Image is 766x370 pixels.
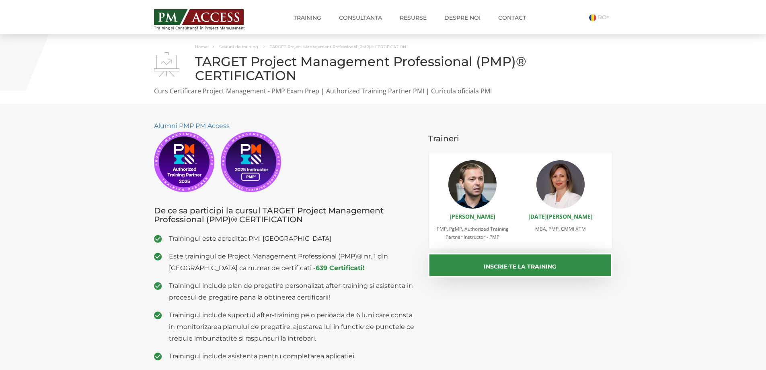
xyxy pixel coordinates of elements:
[154,26,260,30] span: Training și Consultanță în Project Management
[492,10,532,26] a: Contact
[528,213,593,220] a: [DATE][PERSON_NAME]
[428,134,612,143] h3: Traineri
[154,52,179,77] img: TARGET Project Management Professional (PMP)® CERTIFICATION
[288,10,327,26] a: Training
[438,10,487,26] a: Despre noi
[333,10,388,26] a: Consultanta
[270,44,406,50] span: TARGET Project Management Professional (PMP)® CERTIFICATION
[437,225,509,240] span: PMP, PgMP, Authorized Training Partner Instructor - PMP
[394,10,433,26] a: Resurse
[154,7,260,30] a: Training și Consultanță în Project Management
[219,44,258,50] a: Sesiuni de training
[169,350,417,362] span: Trainingul include asistenta pentru completarea aplicatiei.
[154,9,244,25] img: PM ACCESS - Echipa traineri si consultanti certificati PMP: Narciss Popescu, Mihai Olaru, Monica ...
[450,213,495,220] a: [PERSON_NAME]
[316,264,365,272] a: 639 Certificati!
[154,54,612,83] h1: TARGET Project Management Professional (PMP)® CERTIFICATION
[195,44,207,50] a: Home
[428,253,612,277] button: Inscrie-te la training
[589,14,596,21] img: Romana
[154,206,417,224] h3: De ce sa participi la cursul TARGET Project Management Professional (PMP)® CERTIFICATION
[169,280,417,303] span: Trainingul include plan de pregatire personalizat after-training si asistenta in procesul de preg...
[169,250,417,274] span: Este trainingul de Project Management Professional (PMP)® nr. 1 din [GEOGRAPHIC_DATA] ca numar de...
[154,87,612,96] p: Curs Certificare Project Management - PMP Exam Prep | Authorized Training Partner PMI | Curicula ...
[154,122,230,130] a: Alumni PMP PM Access
[535,225,586,232] span: MBA, PMP, CMMI ATM
[169,309,417,344] span: Trainingul include suportul after-training pe o perioada de 6 luni care consta in monitorizarea p...
[169,233,417,244] span: Trainingul este acreditat PMI [GEOGRAPHIC_DATA]
[589,14,612,21] a: RO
